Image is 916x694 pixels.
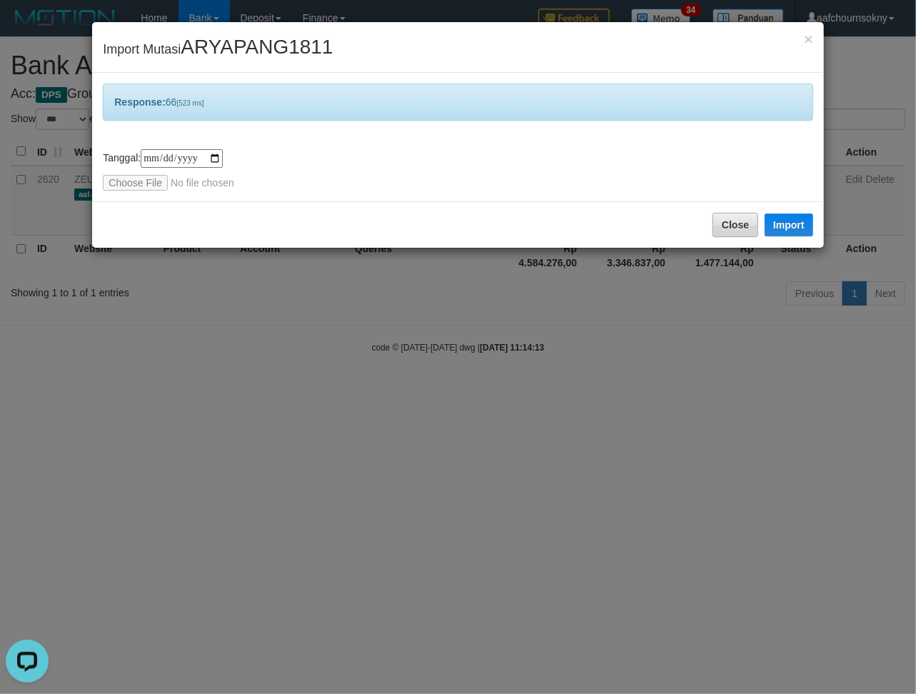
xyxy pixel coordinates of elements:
button: Open LiveChat chat widget [6,6,49,49]
span: Import Mutasi [103,42,333,56]
span: ARYAPANG1811 [181,36,333,58]
span: [523 ms] [176,99,203,107]
button: Close [713,213,758,237]
b: Response: [114,96,166,108]
button: Close [804,31,812,46]
span: × [804,31,812,47]
div: Tanggal: [103,149,812,191]
button: Import [765,213,813,236]
div: 66 [103,84,812,121]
